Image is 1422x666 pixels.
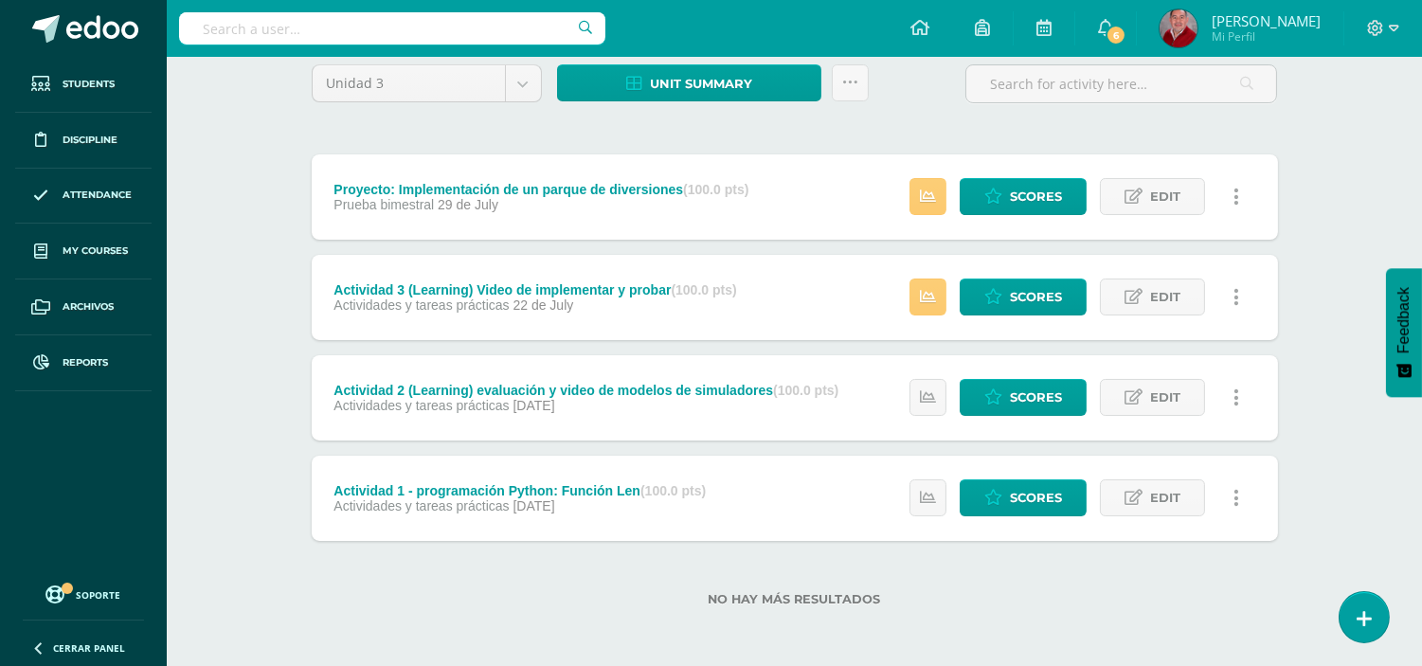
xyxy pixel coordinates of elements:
span: Actividades y tareas prácticas [333,498,509,513]
a: Scores [960,379,1087,416]
span: Actividades y tareas prácticas [333,398,509,413]
input: Search a user… [179,12,605,45]
a: Discipline [15,113,152,169]
span: Attendance [63,188,132,203]
span: Scores [1010,179,1062,214]
span: 6 [1106,25,1126,45]
span: Discipline [63,133,117,148]
strong: (100.0 pts) [671,282,736,297]
strong: (100.0 pts) [640,483,706,498]
span: Mi Perfil [1212,28,1321,45]
button: Feedback - Mostrar encuesta [1386,268,1422,397]
span: Actividades y tareas prácticas [333,297,509,313]
label: No hay más resultados [312,592,1278,606]
a: Attendance [15,169,152,225]
a: Reports [15,335,152,391]
span: Reports [63,355,108,370]
img: fd73516eb2f546aead7fb058580fc543.png [1160,9,1197,47]
span: 29 de July [438,197,498,212]
span: Edit [1150,380,1180,415]
span: [DATE] [513,498,554,513]
span: Feedback [1395,287,1413,353]
div: Actividad 2 (Learning) evaluación y video de modelos de simuladores [333,383,838,398]
a: Scores [960,178,1087,215]
span: Soporte [77,588,121,602]
strong: (100.0 pts) [683,182,748,197]
a: Unit summary [557,64,821,101]
span: Edit [1150,279,1180,315]
span: Scores [1010,380,1062,415]
span: Prueba bimestral [333,197,434,212]
div: Proyecto: Implementación de un parque de diversiones [333,182,748,197]
a: My courses [15,224,152,279]
span: Edit [1150,480,1180,515]
span: Archivos [63,299,114,315]
a: Soporte [23,581,144,606]
a: Scores [960,279,1087,315]
span: Scores [1010,279,1062,315]
span: Unit summary [650,66,752,101]
input: Search for activity here… [966,65,1276,102]
span: Edit [1150,179,1180,214]
span: My courses [63,243,128,259]
div: Actividad 3 (Learning) Video de implementar y probar [333,282,736,297]
a: Students [15,57,152,113]
a: Archivos [15,279,152,335]
strong: (100.0 pts) [773,383,838,398]
span: Students [63,77,115,92]
span: Unidad 3 [327,65,491,101]
span: Cerrar panel [53,641,125,655]
span: Scores [1010,480,1062,515]
a: Scores [960,479,1087,516]
span: 22 de July [513,297,573,313]
a: Unidad 3 [313,65,541,101]
span: [DATE] [513,398,554,413]
span: [PERSON_NAME] [1212,11,1321,30]
div: Actividad 1 - programación Python: Función Len [333,483,706,498]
